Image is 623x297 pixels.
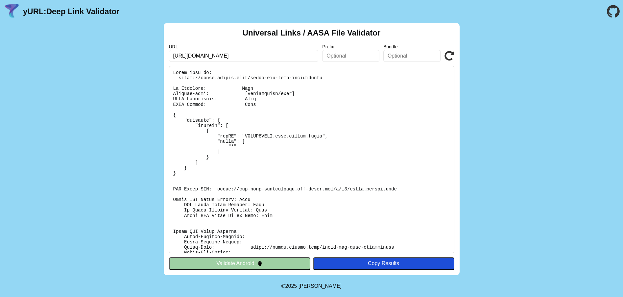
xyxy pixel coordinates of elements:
[3,3,20,20] img: yURL Logo
[383,50,441,62] input: Optional
[285,283,297,289] span: 2025
[169,257,310,270] button: Validate Android
[169,66,454,253] pre: Lorem ipsu do: sitam://conse.adipis.elit/seddo-eiu-temp-incididuntu La Etdolore: Magn Aliquae-adm...
[322,50,379,62] input: Optional
[313,257,454,270] button: Copy Results
[281,275,342,297] footer: ©
[383,44,441,49] label: Bundle
[243,28,381,37] h2: Universal Links / AASA File Validator
[169,50,319,62] input: Required
[169,44,319,49] label: URL
[23,7,119,16] a: yURL:Deep Link Validator
[316,260,451,266] div: Copy Results
[322,44,379,49] label: Prefix
[257,260,263,266] img: droidIcon.svg
[299,283,342,289] a: Michael Ibragimchayev's Personal Site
